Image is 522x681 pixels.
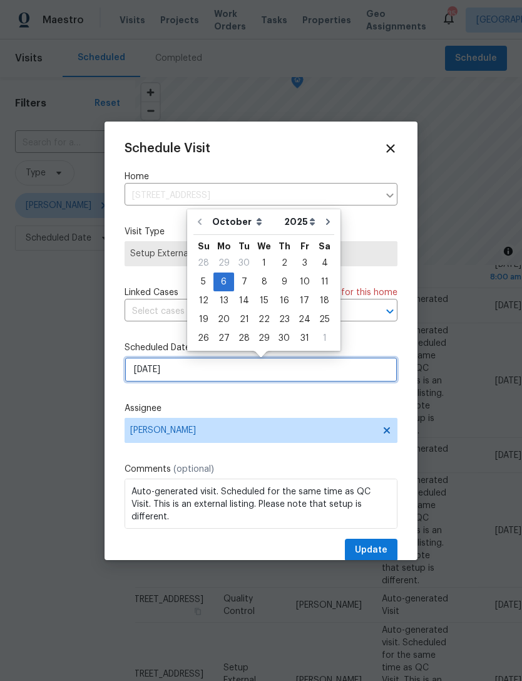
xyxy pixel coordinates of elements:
select: Month [209,212,281,231]
div: Tue Oct 07 2025 [234,273,254,291]
div: Fri Oct 10 2025 [294,273,315,291]
div: Mon Sep 29 2025 [213,254,234,273]
div: Wed Oct 15 2025 [254,291,274,310]
button: Open [381,303,399,320]
div: Tue Oct 14 2025 [234,291,254,310]
abbr: Thursday [279,242,290,251]
input: Select cases [125,302,362,321]
abbr: Wednesday [257,242,271,251]
div: Thu Oct 16 2025 [274,291,294,310]
button: Go to next month [319,209,337,234]
div: Sat Oct 11 2025 [315,273,334,291]
div: 9 [274,273,294,291]
span: Close [384,142,397,155]
div: 25 [315,311,334,328]
div: Sat Oct 04 2025 [315,254,334,273]
div: 8 [254,273,274,291]
abbr: Sunday [198,242,210,251]
div: Tue Oct 21 2025 [234,310,254,329]
abbr: Tuesday [238,242,250,251]
div: 7 [234,273,254,291]
div: 23 [274,311,294,328]
div: 28 [193,254,213,272]
div: 10 [294,273,315,291]
div: 12 [193,292,213,309]
div: 15 [254,292,274,309]
div: Mon Oct 13 2025 [213,291,234,310]
div: 2 [274,254,294,272]
div: 5 [193,273,213,291]
div: Wed Oct 29 2025 [254,329,274,348]
div: 18 [315,292,334,309]
div: Wed Oct 01 2025 [254,254,274,273]
div: Thu Oct 02 2025 [274,254,294,273]
div: Sun Oct 19 2025 [193,310,213,329]
span: Linked Cases [125,286,178,299]
button: Update [345,539,397,562]
div: 14 [234,292,254,309]
textarea: Auto-generated visit. Scheduled for the same time as QC Visit. This is an external listing. Pleas... [125,479,397,529]
div: 24 [294,311,315,328]
input: M/D/YYYY [125,357,397,382]
div: Fri Oct 31 2025 [294,329,315,348]
abbr: Friday [300,242,309,251]
div: 17 [294,292,315,309]
div: 27 [213,330,234,347]
div: Fri Oct 17 2025 [294,291,315,310]
div: 30 [234,254,254,272]
input: Enter in an address [125,186,379,205]
div: Tue Sep 30 2025 [234,254,254,273]
span: Schedule Visit [125,142,210,155]
label: Assignee [125,402,397,415]
div: Mon Oct 27 2025 [213,329,234,348]
span: (optional) [173,465,214,474]
span: Setup External Listing [130,247,392,260]
span: Update [355,543,387,558]
div: 26 [193,330,213,347]
div: Sat Nov 01 2025 [315,329,334,348]
div: Tue Oct 28 2025 [234,329,254,348]
div: Sun Sep 28 2025 [193,254,213,273]
button: Go to previous month [190,209,209,234]
div: Thu Oct 23 2025 [274,310,294,329]
div: Wed Oct 08 2025 [254,273,274,291]
div: Thu Oct 09 2025 [274,273,294,291]
div: 21 [234,311,254,328]
div: Sat Oct 18 2025 [315,291,334,310]
div: 22 [254,311,274,328]
label: Scheduled Date [125,341,397,354]
abbr: Saturday [319,242,330,251]
div: Thu Oct 30 2025 [274,329,294,348]
div: 28 [234,330,254,347]
span: [PERSON_NAME] [130,425,376,435]
div: 3 [294,254,315,272]
div: Mon Oct 06 2025 [213,273,234,291]
div: Sun Oct 05 2025 [193,273,213,291]
div: 29 [254,330,274,347]
select: Year [281,212,319,231]
div: 19 [193,311,213,328]
div: 31 [294,330,315,347]
div: 20 [213,311,234,328]
div: Fri Oct 24 2025 [294,310,315,329]
div: 16 [274,292,294,309]
div: Sun Oct 12 2025 [193,291,213,310]
div: 1 [315,330,334,347]
abbr: Monday [217,242,231,251]
div: Sun Oct 26 2025 [193,329,213,348]
div: Fri Oct 03 2025 [294,254,315,273]
label: Comments [125,463,397,476]
div: Sat Oct 25 2025 [315,310,334,329]
label: Home [125,170,397,183]
div: 6 [213,273,234,291]
div: 1 [254,254,274,272]
div: 13 [213,292,234,309]
div: 29 [213,254,234,272]
div: Wed Oct 22 2025 [254,310,274,329]
label: Visit Type [125,226,397,238]
div: 30 [274,330,294,347]
div: 4 [315,254,334,272]
div: Mon Oct 20 2025 [213,310,234,329]
div: 11 [315,273,334,291]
